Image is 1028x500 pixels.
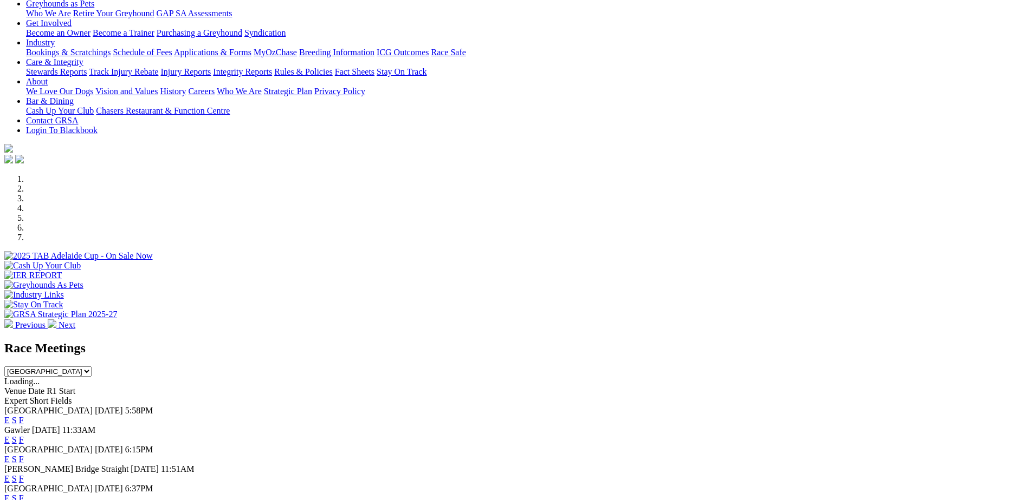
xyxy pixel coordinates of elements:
a: E [4,416,10,425]
span: Venue [4,386,26,396]
div: Care & Integrity [26,67,1024,77]
span: 6:37PM [125,484,153,493]
a: We Love Our Dogs [26,87,93,96]
a: Vision and Values [95,87,158,96]
a: Who We Are [26,9,71,18]
img: Industry Links [4,290,64,300]
span: [GEOGRAPHIC_DATA] [4,484,93,493]
img: Stay On Track [4,300,63,310]
span: [GEOGRAPHIC_DATA] [4,445,93,454]
a: Fact Sheets [335,67,374,76]
span: [GEOGRAPHIC_DATA] [4,406,93,415]
a: Breeding Information [299,48,374,57]
span: Short [30,396,49,405]
span: [DATE] [32,425,60,435]
a: Chasers Restaurant & Function Centre [96,106,230,115]
span: Gawler [4,425,30,435]
span: [DATE] [95,406,123,415]
img: Greyhounds As Pets [4,280,83,290]
a: History [160,87,186,96]
span: Fields [50,396,72,405]
img: 2025 TAB Adelaide Cup - On Sale Now [4,251,153,261]
a: Bar & Dining [26,96,74,106]
span: [PERSON_NAME] Bridge Straight [4,464,128,473]
a: Careers [188,87,215,96]
a: Care & Integrity [26,57,83,67]
a: Stewards Reports [26,67,87,76]
a: E [4,474,10,483]
a: E [4,455,10,464]
img: IER REPORT [4,271,62,280]
img: logo-grsa-white.png [4,144,13,153]
a: MyOzChase [254,48,297,57]
a: Next [48,320,75,330]
a: Strategic Plan [264,87,312,96]
a: Become an Owner [26,28,90,37]
a: S [12,455,17,464]
a: F [19,474,24,483]
a: Become a Trainer [93,28,154,37]
a: Rules & Policies [274,67,333,76]
a: Track Injury Rebate [89,67,158,76]
a: About [26,77,48,86]
span: Expert [4,396,28,405]
a: Previous [4,320,48,330]
span: 11:51AM [161,464,195,473]
img: facebook.svg [4,155,13,163]
a: Contact GRSA [26,116,78,125]
h2: Race Meetings [4,341,1024,356]
a: Login To Blackbook [26,126,98,135]
span: [DATE] [95,445,123,454]
span: Previous [15,320,46,330]
a: Race Safe [431,48,465,57]
a: Integrity Reports [213,67,272,76]
a: Stay On Track [377,67,426,76]
a: S [12,416,17,425]
span: 6:15PM [125,445,153,454]
img: GRSA Strategic Plan 2025-27 [4,310,117,319]
img: chevron-left-pager-white.svg [4,319,13,328]
span: Next [59,320,75,330]
a: Injury Reports [160,67,211,76]
span: Date [28,386,44,396]
a: GAP SA Assessments [157,9,232,18]
img: chevron-right-pager-white.svg [48,319,56,328]
a: Syndication [244,28,286,37]
div: Bar & Dining [26,106,1024,116]
a: Schedule of Fees [113,48,172,57]
a: Get Involved [26,18,72,28]
span: 5:58PM [125,406,153,415]
a: Industry [26,38,55,47]
img: Cash Up Your Club [4,261,81,271]
div: About [26,87,1024,96]
a: F [19,455,24,464]
a: S [12,435,17,444]
img: twitter.svg [15,155,24,163]
div: Get Involved [26,28,1024,38]
a: Retire Your Greyhound [73,9,154,18]
span: [DATE] [131,464,159,473]
span: 11:33AM [62,425,96,435]
a: Cash Up Your Club [26,106,94,115]
a: Applications & Forms [174,48,251,57]
a: E [4,435,10,444]
a: Bookings & Scratchings [26,48,111,57]
span: [DATE] [95,484,123,493]
span: R1 Start [47,386,75,396]
div: Industry [26,48,1024,57]
span: Loading... [4,377,40,386]
div: Greyhounds as Pets [26,9,1024,18]
a: Privacy Policy [314,87,365,96]
a: F [19,435,24,444]
a: F [19,416,24,425]
a: Who We Are [217,87,262,96]
a: Purchasing a Greyhound [157,28,242,37]
a: S [12,474,17,483]
a: ICG Outcomes [377,48,429,57]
